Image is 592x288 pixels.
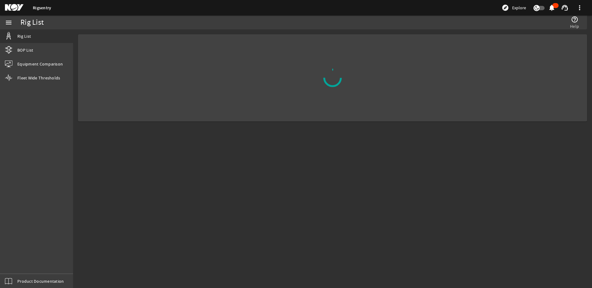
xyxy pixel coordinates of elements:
a: Rigsentry [33,5,51,11]
span: BOP List [17,47,33,53]
mat-icon: help_outline [571,16,578,23]
mat-icon: menu [5,19,12,26]
span: Explore [512,5,526,11]
span: Fleet Wide Thresholds [17,75,60,81]
mat-icon: explore [502,4,509,11]
span: Product Documentation [17,278,64,284]
div: Rig List [20,19,44,26]
button: more_vert [572,0,587,15]
mat-icon: support_agent [561,4,568,11]
button: Explore [499,3,529,13]
mat-icon: notifications [548,4,555,11]
span: Help [570,23,579,29]
span: Equipment Comparison [17,61,63,67]
span: Rig List [17,33,31,39]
